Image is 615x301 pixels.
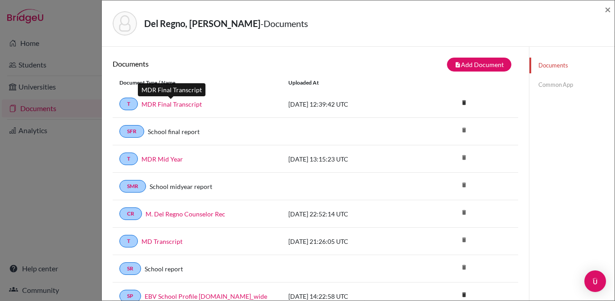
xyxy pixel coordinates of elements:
a: MDR Mid Year [141,154,183,164]
button: note_addAdd Document [447,58,511,72]
a: School final report [148,127,200,136]
div: [DATE] 12:39:42 UTC [282,99,417,109]
div: [DATE] 13:15:23 UTC [282,154,417,164]
a: SR [119,262,141,275]
a: CR [119,207,142,220]
div: Document Type / Name [113,79,282,87]
i: delete [457,233,471,247]
a: SMR [119,180,146,193]
a: School report [145,264,183,274]
button: Close [605,4,611,15]
i: note_add [455,62,461,68]
div: Uploaded at [282,79,417,87]
a: delete [457,97,471,109]
a: SFR [119,125,144,138]
a: EBV School Profile [DOMAIN_NAME]_wide [145,292,267,301]
a: Common App [529,77,615,93]
div: [DATE] 21:26:05 UTC [282,237,417,246]
a: MDR Final Transcript [141,99,202,109]
div: Open Intercom Messenger [584,270,606,292]
i: delete [457,178,471,192]
i: delete [457,96,471,109]
a: Documents [529,58,615,73]
a: T [119,98,138,110]
a: MD Transcript [141,237,182,246]
i: delete [457,261,471,274]
div: [DATE] 14:22:58 UTC [282,292,417,301]
span: - Documents [260,18,308,29]
i: delete [457,206,471,219]
i: delete [457,123,471,137]
span: × [605,3,611,16]
i: delete [457,151,471,164]
a: School midyear report [150,182,212,191]
a: T [119,235,138,247]
div: MDR Final Transcript [138,83,205,96]
a: T [119,153,138,165]
div: [DATE] 22:52:14 UTC [282,209,417,219]
strong: Del Regno, [PERSON_NAME] [144,18,260,29]
a: M. Del Regno Counselor Rec [146,209,225,219]
h6: Documents [113,59,315,68]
